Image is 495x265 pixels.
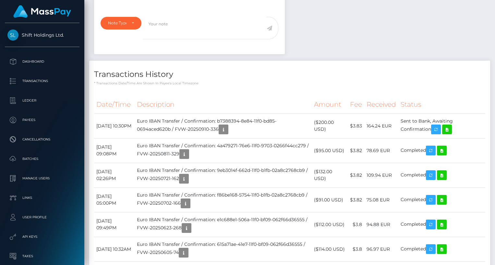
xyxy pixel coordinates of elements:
[348,187,364,212] td: $3.82
[135,212,312,237] td: Euro IBAN Transfer / Confirmation: e1c688e1-506a-11f0-bf09-062f66d36555 / FVW-20250623-268
[312,212,348,237] td: ($112.00 USD)
[312,96,348,114] th: Amount
[364,187,398,212] td: 75.08 EUR
[398,163,485,187] td: Completed
[108,20,127,26] div: Note Type
[348,96,364,114] th: Fee
[135,114,312,138] td: Euro IBAN Transfer / Confirmation: b7388394-8e84-11f0-bd85-0694aced620b / FVW-20250910-336
[5,54,79,70] a: Dashboard
[5,32,79,38] span: Shift Holdings Ltd.
[312,138,348,163] td: ($95.00 USD)
[348,114,364,138] td: $3.83
[312,187,348,212] td: ($91.00 USD)
[7,212,77,222] p: User Profile
[364,163,398,187] td: 109.94 EUR
[5,92,79,109] a: Ledger
[364,114,398,138] td: 164.24 EUR
[5,209,79,225] a: User Profile
[398,114,485,138] td: Sent to Bank, Awaiting Confirmation
[348,212,364,237] td: $3.8
[135,163,312,187] td: Euro IBAN Transfer / Confirmation: 9eb3014f-662d-11f0-b1fb-02a8c2768cb9 / FVW-20250721-162
[312,114,348,138] td: ($200.00 USD)
[7,76,77,86] p: Transactions
[7,251,77,261] p: Taxes
[312,163,348,187] td: ($132.00 USD)
[94,81,485,86] p: * Transactions date/time are shown in payee's local timezone
[5,229,79,245] a: API Keys
[5,248,79,264] a: Taxes
[94,187,135,212] td: [DATE] 05:00PM
[7,96,77,105] p: Ledger
[5,151,79,167] a: Batches
[135,187,312,212] td: Euro IBAN Transfer / Confirmation: f86be168-5754-11f0-b1fb-02a8c2768cb9 / FVW-20250702-166
[7,30,18,41] img: Shift Holdings Ltd.
[94,237,135,261] td: [DATE] 10:32AM
[398,187,485,212] td: Completed
[348,138,364,163] td: $3.82
[364,237,398,261] td: 96.97 EUR
[94,96,135,114] th: Date/Time
[7,135,77,144] p: Cancellations
[7,115,77,125] p: Payees
[7,193,77,203] p: Links
[312,237,348,261] td: ($114.00 USD)
[5,112,79,128] a: Payees
[364,212,398,237] td: 94.88 EUR
[364,96,398,114] th: Received
[94,114,135,138] td: [DATE] 10:30PM
[5,131,79,148] a: Cancellations
[7,154,77,164] p: Batches
[364,138,398,163] td: 78.69 EUR
[135,237,312,261] td: Euro IBAN Transfer / Confirmation: 615a71ae-41e7-11f0-bf09-062f66d36555 / FVW-20250605-74
[348,163,364,187] td: $3.82
[398,237,485,261] td: Completed
[7,57,77,66] p: Dashboard
[135,96,312,114] th: Description
[94,69,485,80] h4: Transactions History
[398,138,485,163] td: Completed
[13,5,71,18] img: MassPay Logo
[101,17,141,29] button: Note Type
[7,174,77,183] p: Manage Users
[94,138,135,163] td: [DATE] 09:08PM
[135,138,312,163] td: Euro IBAN Transfer / Confirmation: 4a479271-76e6-11f0-9703-0266f44cc279 / FVW-20250811-329
[94,212,135,237] td: [DATE] 09:49PM
[5,73,79,89] a: Transactions
[348,237,364,261] td: $3.8
[5,190,79,206] a: Links
[398,212,485,237] td: Completed
[7,232,77,242] p: API Keys
[398,96,485,114] th: Status
[94,163,135,187] td: [DATE] 02:26PM
[5,170,79,187] a: Manage Users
